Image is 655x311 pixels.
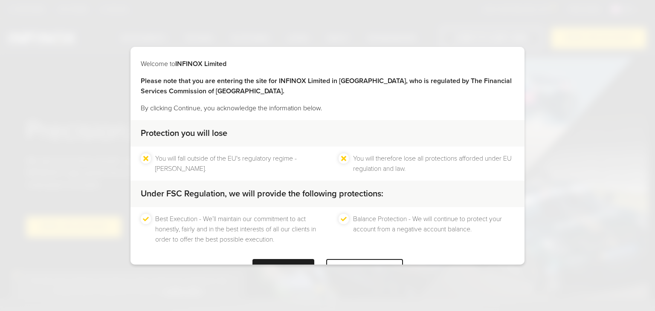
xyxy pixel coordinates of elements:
div: LEAVE WEBSITE [326,259,403,280]
p: By clicking Continue, you acknowledge the information below. [141,103,514,113]
li: Best Execution - We’ll maintain our commitment to act honestly, fairly and in the best interests ... [155,214,316,245]
strong: Protection you will lose [141,128,227,138]
strong: Please note that you are entering the site for INFINOX Limited in [GEOGRAPHIC_DATA], who is regul... [141,77,512,95]
strong: INFINOX Limited [175,60,226,68]
div: CONTINUE [252,259,314,280]
p: Welcome to [141,59,514,69]
li: Balance Protection - We will continue to protect your account from a negative account balance. [353,214,514,245]
li: You will therefore lose all protections afforded under EU regulation and law. [353,153,514,174]
li: You will fall outside of the EU's regulatory regime - [PERSON_NAME]. [155,153,316,174]
strong: Under FSC Regulation, we will provide the following protections: [141,189,383,199]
